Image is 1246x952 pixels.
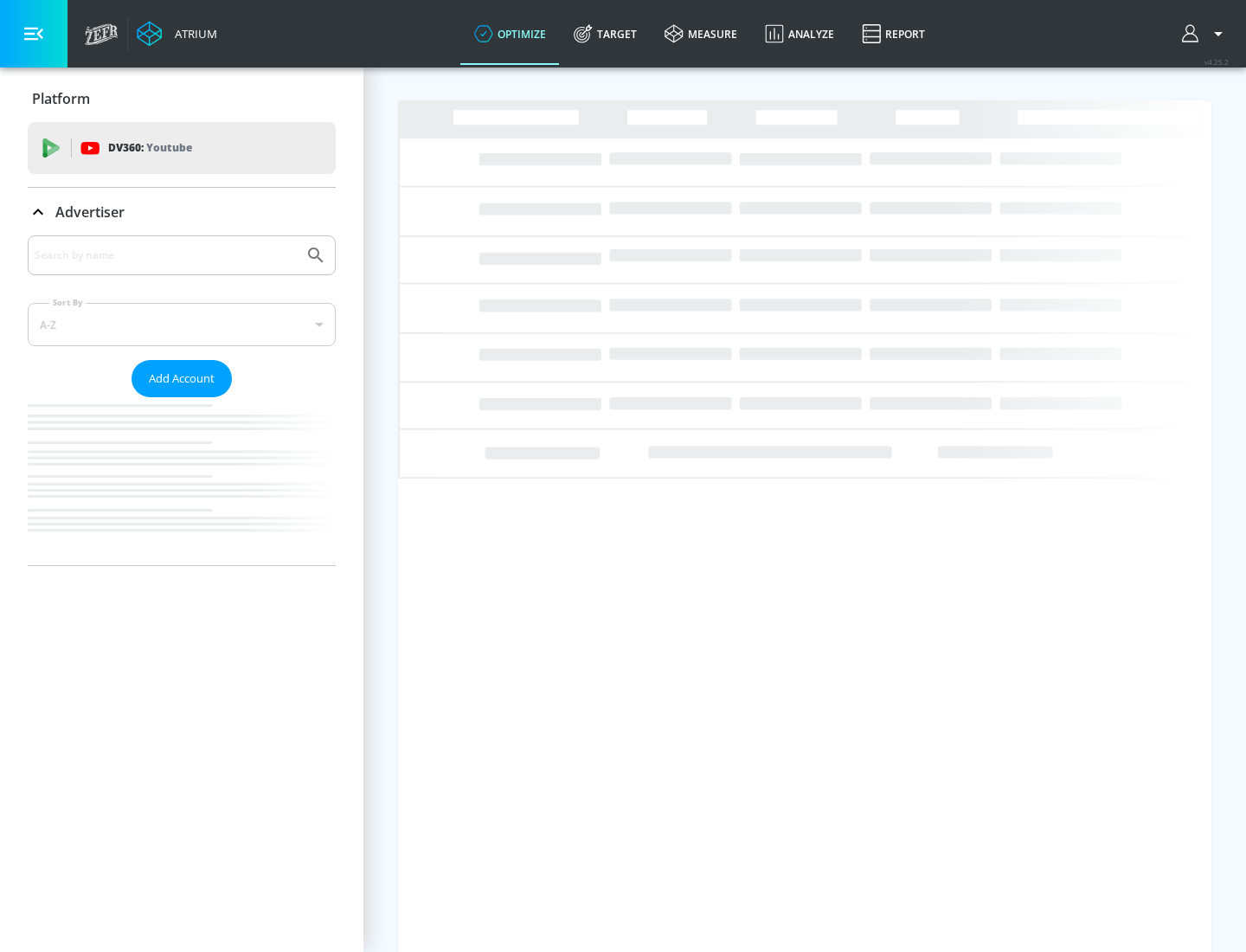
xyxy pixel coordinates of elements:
[751,3,848,65] a: Analyze
[28,235,336,565] div: Advertiser
[28,74,336,123] div: Platform
[108,138,192,158] p: DV360:
[28,397,336,565] nav: list of Advertiser
[146,138,192,157] p: Youtube
[132,360,232,397] button: Add Account
[49,297,87,308] label: Sort By
[32,89,90,108] p: Platform
[55,203,125,222] p: Advertiser
[848,3,939,65] a: Report
[28,303,336,346] div: A-Z
[137,21,217,47] a: Atrium
[651,3,751,65] a: measure
[1204,57,1229,67] span: v 4.25.2
[35,244,297,267] input: Search by name
[168,26,217,42] div: Atrium
[560,3,651,65] a: Target
[28,188,336,236] div: Advertiser
[28,122,336,174] div: DV360: Youtube
[149,369,215,389] span: Add Account
[460,3,560,65] a: optimize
